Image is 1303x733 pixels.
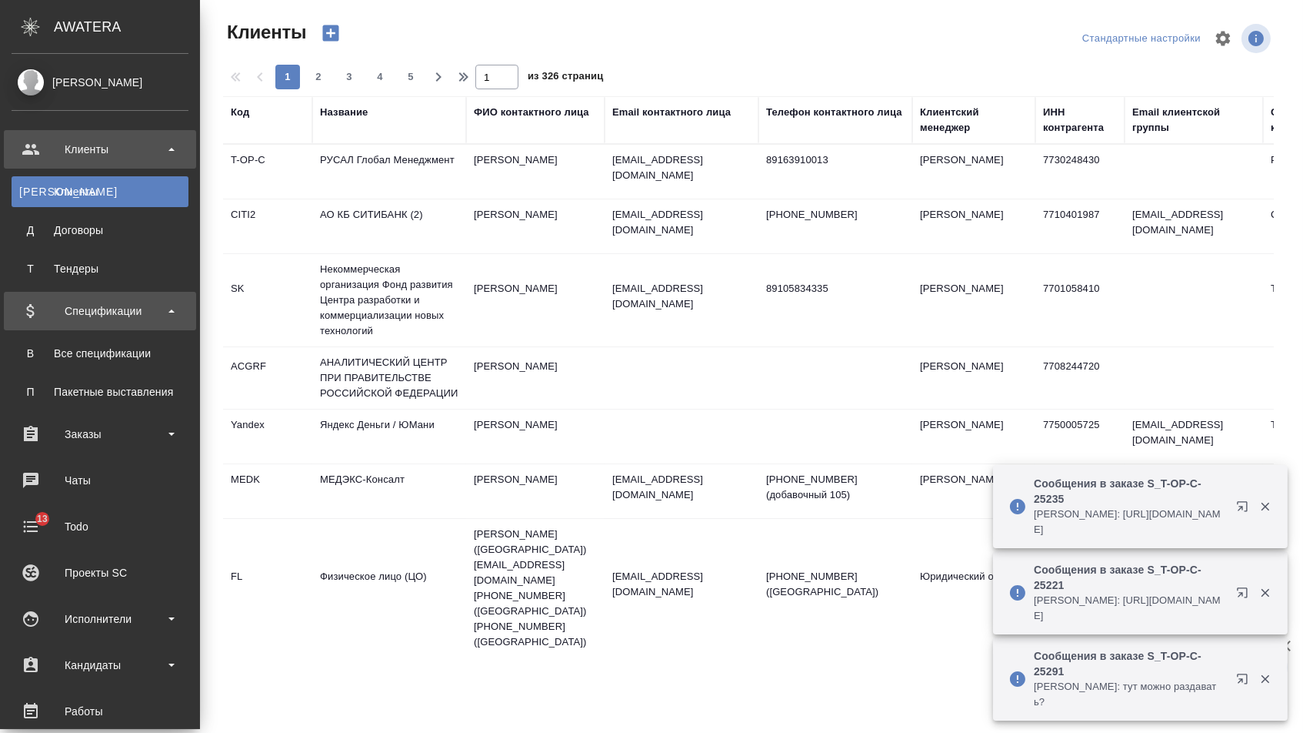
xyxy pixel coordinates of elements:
span: из 326 страниц [528,67,603,89]
td: [PERSON_NAME] [466,410,605,464]
td: [PERSON_NAME] [466,145,605,199]
p: Сообщения в заказе S_T-OP-C-25291 [1034,648,1226,679]
span: 2 [306,69,331,85]
div: Клиентский менеджер [920,105,1028,136]
div: Клиенты [19,184,181,199]
td: [EMAIL_ADDRESS][DOMAIN_NAME] [1125,410,1263,464]
td: [PERSON_NAME] [466,464,605,518]
a: ДДоговоры [12,215,188,246]
td: [PERSON_NAME] ([GEOGRAPHIC_DATA]) [EMAIL_ADDRESS][DOMAIN_NAME] [PHONE_NUMBER] ([GEOGRAPHIC_DATA])... [466,519,605,658]
button: 2 [306,65,331,89]
p: [EMAIL_ADDRESS][DOMAIN_NAME] [612,569,751,600]
td: Физическое лицо (ЦО) [312,561,466,615]
td: [PERSON_NAME] [912,199,1035,253]
div: Todo [12,515,188,538]
td: [PERSON_NAME] [912,351,1035,405]
td: Некоммерческая организация Фонд развития Центра разработки и коммерциализации новых технологий [312,254,466,346]
p: [PERSON_NAME]: [URL][DOMAIN_NAME] [1034,507,1226,537]
div: Проекты SC [12,561,188,584]
button: Закрыть [1249,500,1281,514]
a: ППакетные выставления [12,377,188,407]
td: MEDK [223,464,312,518]
p: 89163910013 [766,152,905,168]
td: Юридический отдел [912,561,1035,615]
td: [PERSON_NAME] [912,273,1035,327]
td: T-OP-C [223,145,312,199]
p: Сообщения в заказе S_T-OP-C-25235 [1034,476,1226,507]
button: 4 [368,65,392,89]
p: [EMAIL_ADDRESS][DOMAIN_NAME] [612,207,751,238]
div: Код [231,105,249,120]
td: [PERSON_NAME] [912,410,1035,464]
td: 7701058410 [1035,273,1125,327]
div: Email клиентской группы [1132,105,1255,136]
a: ТТендеры [12,253,188,284]
div: split button [1078,27,1205,51]
td: Yandex [223,410,312,464]
a: Проекты SC [4,554,196,592]
td: 7730248430 [1035,145,1125,199]
p: [PERSON_NAME]: тут можно раздавать? [1034,679,1226,710]
button: Открыть в новой вкладке [1227,664,1264,701]
button: Закрыть [1249,672,1281,686]
button: Создать [312,20,349,46]
div: Пакетные выставления [19,384,181,400]
span: 13 [28,511,57,527]
td: РУСАЛ Глобал Менеджмент [312,145,466,199]
button: Закрыть [1249,586,1281,600]
p: 89105834335 [766,281,905,296]
td: [PERSON_NAME] [912,464,1035,518]
div: ФИО контактного лица [474,105,589,120]
td: АО КБ СИТИБАНК (2) [312,199,466,253]
div: AWATERA [54,12,200,42]
td: 7710401987 [1035,199,1125,253]
td: SK [223,273,312,327]
div: Чаты [12,469,188,492]
div: Спецификации [12,300,188,323]
button: 5 [398,65,423,89]
div: ИНН контрагента [1043,105,1117,136]
span: Клиенты [223,20,306,45]
button: 3 [337,65,362,89]
div: Работы [12,700,188,723]
p: [PHONE_NUMBER] ([GEOGRAPHIC_DATA]) [766,569,905,600]
div: Договоры [19,223,181,238]
td: МЕДЭКС-Консалт [312,464,466,518]
div: Название [320,105,368,120]
td: FL [223,561,312,615]
a: Чаты [4,461,196,500]
button: Открыть в новой вкладке [1227,491,1264,528]
td: Яндекс Деньги / ЮМани [312,410,466,464]
span: 3 [337,69,362,85]
div: Телефон контактного лица [766,105,902,120]
div: Клиенты [12,138,188,161]
span: 4 [368,69,392,85]
div: Кандидаты [12,654,188,677]
td: [EMAIL_ADDRESS][DOMAIN_NAME] [1125,199,1263,253]
p: [EMAIL_ADDRESS][DOMAIN_NAME] [612,152,751,183]
div: Заказы [12,423,188,446]
p: Сообщения в заказе S_T-OP-C-25221 [1034,562,1226,593]
div: Email контактного лица [612,105,731,120]
td: [PERSON_NAME] [466,351,605,405]
span: 5 [398,69,423,85]
p: [EMAIL_ADDRESS][DOMAIN_NAME] [612,472,751,503]
td: 7750005725 [1035,410,1125,464]
p: [PHONE_NUMBER] [766,207,905,223]
a: Работы [4,692,196,731]
td: [PERSON_NAME] [912,145,1035,199]
div: Исполнители [12,607,188,631]
a: [PERSON_NAME]Клиенты [12,176,188,207]
p: [PHONE_NUMBER] (добавочный 105) [766,472,905,503]
p: [EMAIL_ADDRESS][DOMAIN_NAME] [612,281,751,312]
p: [PERSON_NAME]: [URL][DOMAIN_NAME] [1034,593,1226,624]
div: [PERSON_NAME] [12,74,188,91]
div: Тендеры [19,261,181,276]
div: Все спецификации [19,346,181,361]
span: Посмотреть информацию [1241,24,1274,53]
td: АНАЛИТИЧЕСКИЙ ЦЕНТР ПРИ ПРАВИТЕЛЬСТВЕ РОССИЙСКОЙ ФЕДЕРАЦИИ [312,347,466,409]
td: ACGRF [223,351,312,405]
a: 13Todo [4,507,196,546]
span: Настроить таблицу [1205,20,1241,57]
button: Открыть в новой вкладке [1227,577,1264,614]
